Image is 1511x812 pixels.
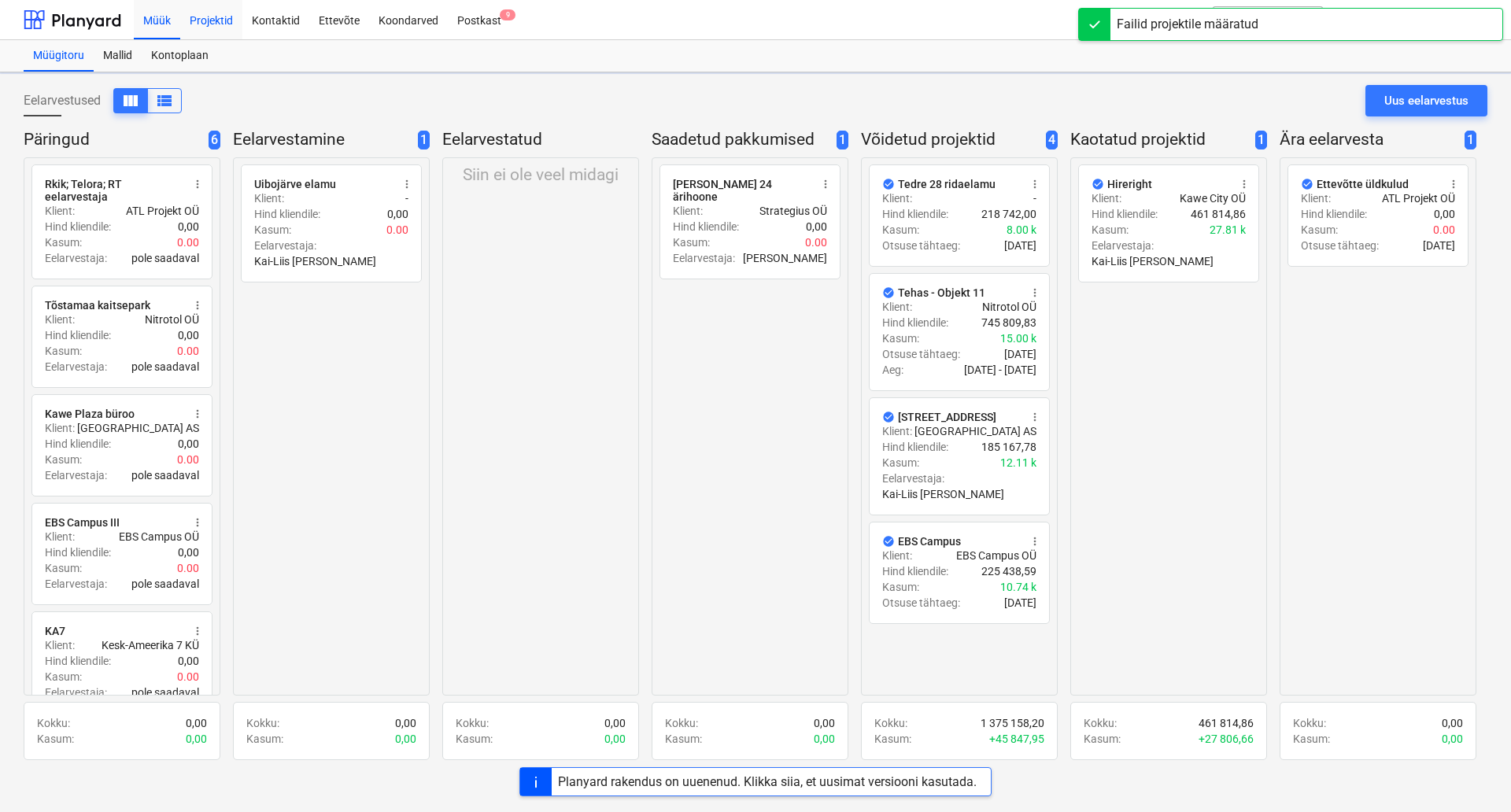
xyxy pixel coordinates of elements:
div: Mallid [94,40,142,72]
div: Planyard rakendus on uuenenud. Klikka siia, et uusimat versiooni kasutada. [558,774,977,789]
div: Eelarvestused [24,88,182,113]
p: Strategius OÜ [759,203,827,219]
p: Kokku : [1293,715,1326,731]
p: Kasum : [1092,222,1129,238]
div: Ettevõtte üldkulud [1317,178,1409,190]
p: [DATE] - [DATE] [964,362,1036,378]
p: [DATE] [1423,238,1455,253]
p: 0,00 [814,731,835,747]
p: Klient : [45,637,75,653]
span: more_vert [1447,178,1460,190]
p: 0,00 [186,731,207,747]
iframe: Chat Widget [1432,736,1511,812]
p: EBS Campus OÜ [119,529,199,544]
p: Saadetud pakkumised [652,129,830,151]
p: 745 809,83 [981,315,1036,330]
p: 0,00 [178,436,199,452]
p: Kasum : [1084,731,1121,747]
p: Klient : [882,548,912,563]
div: Hireright [1107,178,1152,190]
span: more_vert [191,299,204,312]
p: Hind kliendile : [45,653,111,669]
span: more_vert [1029,178,1041,190]
p: Kasum : [37,731,74,747]
p: Kasum : [882,222,919,238]
p: pole saadaval [131,576,199,592]
p: 0,00 [387,206,408,222]
p: [DATE] [1004,595,1036,611]
p: Kokku : [37,715,70,731]
span: Märgi kui tegemata [882,535,895,548]
p: 0.00 [805,234,827,250]
p: 0.00 [177,560,199,576]
span: Märgi kui tegemata [882,286,895,299]
p: Kokku : [1084,715,1117,731]
p: EBS Campus OÜ [956,548,1036,563]
span: 4 [1046,131,1058,150]
p: Kasum : [45,452,82,467]
p: Kokku : [874,715,907,731]
p: Klient : [882,190,912,206]
a: Müügitoru [24,40,94,72]
p: Eelarvestatud [442,129,633,151]
p: Klient : [1301,190,1331,206]
p: Kasum : [665,731,702,747]
button: Uus eelarvestus [1365,85,1487,116]
div: Rkik; Telora; RT eelarvestaja [45,178,182,203]
p: 461 814,86 [1199,715,1254,731]
p: Aeg : [882,362,903,378]
p: 0,00 [814,715,835,731]
div: Tõstamaa kaitsepark [45,299,150,312]
p: 12.11 k [1000,455,1036,471]
p: Hind kliendile : [45,219,111,234]
span: 1 [1465,131,1476,150]
span: Märgi kui tegemata [882,178,895,190]
p: 185 167,78 [981,439,1036,455]
span: Märgi kui tegemata [882,411,895,423]
span: Kuva veergudena [155,91,174,110]
div: Vestlusvidin [1432,736,1511,812]
p: 0,00 [604,731,626,747]
div: EBS Campus III [45,516,120,529]
div: [STREET_ADDRESS] [898,411,996,423]
p: 27.81 k [1210,222,1246,238]
p: Nitrotol OÜ [982,299,1036,315]
span: Märgi kui tegemata [1092,178,1104,190]
p: Kokku : [456,715,489,731]
span: more_vert [191,625,204,637]
p: Kai-Liis [PERSON_NAME] [882,486,1004,502]
p: - [1033,190,1036,206]
p: Eelarvestaja : [1092,238,1154,253]
p: Kasum : [254,222,291,238]
div: Tedre 28 ridaelamu [898,178,996,190]
span: more_vert [191,178,204,190]
p: ATL Projekt OÜ [1382,190,1455,206]
div: EBS Campus [898,535,961,548]
p: 0,00 [178,653,199,669]
p: [DATE] [1004,238,1036,253]
p: Kasum : [45,343,82,359]
p: Kasum : [882,330,919,346]
p: 0,00 [395,731,416,747]
p: Siin ei ole veel midagi [463,164,619,186]
p: Eelarvestaja : [254,238,316,253]
span: 1 [837,131,848,150]
span: more_vert [401,178,413,190]
p: 15.00 k [1000,330,1036,346]
p: Klient : [1092,190,1121,206]
div: Uibojärve elamu [254,178,336,190]
div: [PERSON_NAME] 24 ärihoone [673,178,810,203]
span: Märgi kui tegemata [1301,178,1313,190]
p: Klient : [45,420,75,436]
span: 1 [1255,131,1267,150]
div: KA7 [45,625,65,637]
div: Kontoplaan [142,40,218,72]
p: Kawe City OÜ [1180,190,1246,206]
p: pole saadaval [131,467,199,483]
p: Ära eelarvesta [1280,129,1458,151]
p: 0.00 [177,343,199,359]
div: Kawe Plaza büroo [45,408,135,420]
p: Klient : [45,312,75,327]
p: 0,00 [395,715,416,731]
